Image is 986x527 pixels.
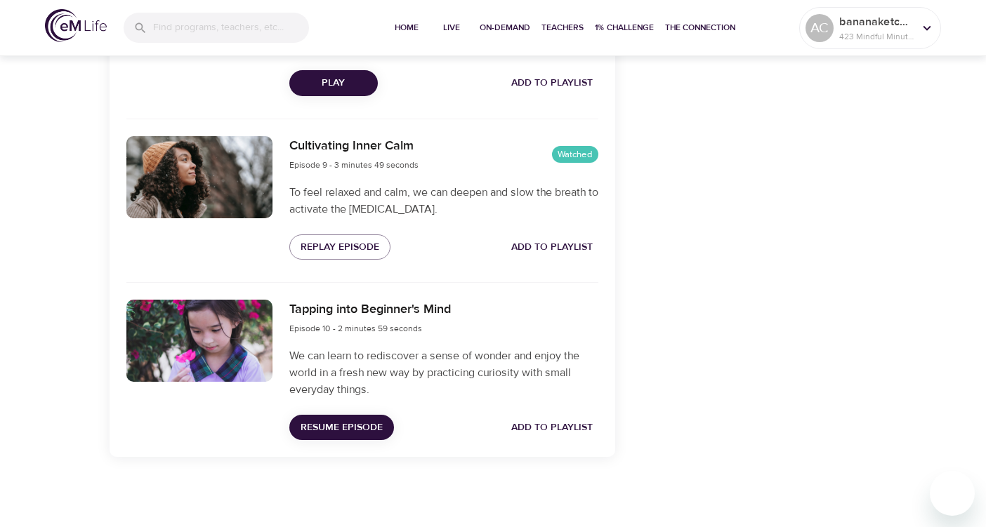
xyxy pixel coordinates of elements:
span: 1% Challenge [595,20,654,35]
span: Live [435,20,468,35]
button: Replay Episode [289,234,390,260]
button: Resume Episode [289,415,394,441]
h6: Cultivating Inner Calm [289,136,419,156]
div: AC [806,14,834,42]
h6: Tapping into Beginner's Mind [289,300,451,320]
span: Add to Playlist [511,239,593,256]
span: On-Demand [480,20,530,35]
img: logo [45,9,107,42]
span: Replay Episode [301,239,379,256]
span: Teachers [541,20,584,35]
span: Watched [552,148,598,161]
button: Add to Playlist [506,415,598,441]
span: Add to Playlist [511,419,593,436]
iframe: Button to launch messaging window [930,471,975,516]
p: 423 Mindful Minutes [839,30,914,43]
p: To feel relaxed and calm, we can deepen and slow the breath to activate the [MEDICAL_DATA]. [289,184,598,218]
span: Episode 9 - 3 minutes 49 seconds [289,159,419,171]
span: Play [301,74,367,92]
span: Resume Episode [301,419,383,436]
button: Add to Playlist [506,70,598,96]
input: Find programs, teachers, etc... [153,13,309,43]
button: Play [289,70,378,96]
span: Add to Playlist [511,74,593,92]
p: We can learn to rediscover a sense of wonder and enjoy the world in a fresh new way by practicing... [289,347,598,398]
span: Episode 10 - 2 minutes 59 seconds [289,323,422,334]
p: bananaketchup [839,13,914,30]
span: The Connection [665,20,735,35]
button: Add to Playlist [506,234,598,260]
span: Home [390,20,423,35]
